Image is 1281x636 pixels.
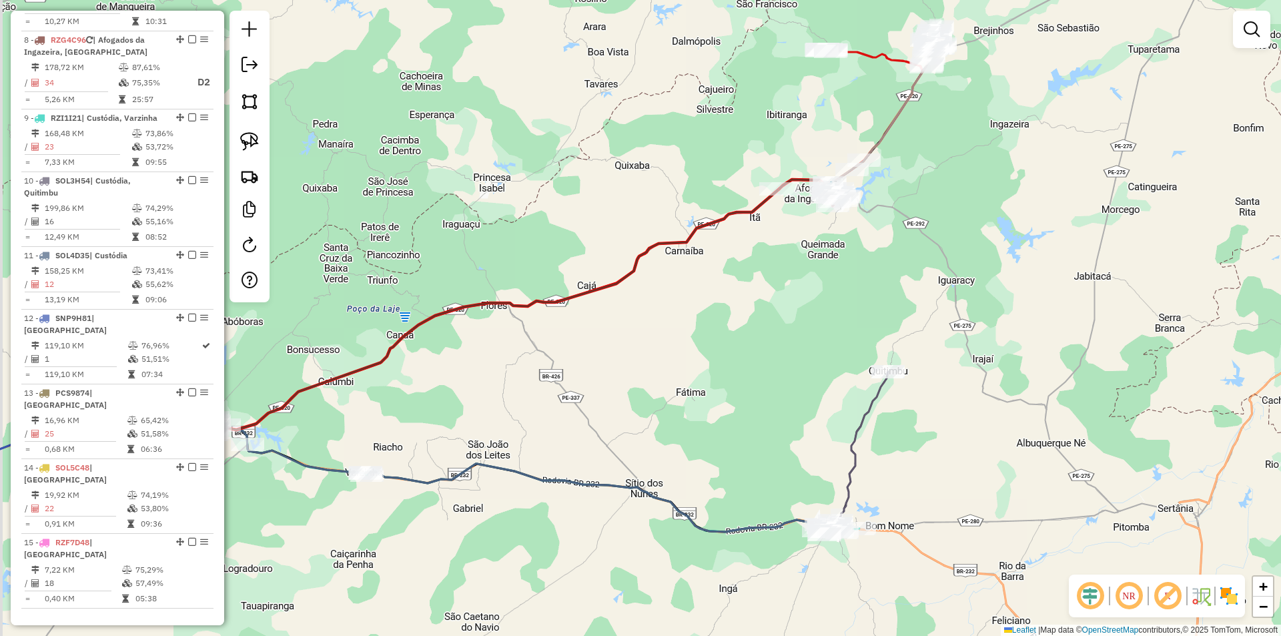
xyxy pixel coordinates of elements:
td: 25 [44,427,127,440]
td: = [24,230,31,244]
a: Reroteirizar Sessão [236,232,263,262]
em: Finalizar rota [188,35,196,43]
span: PCS9874 [55,388,89,398]
p: D2 [186,75,210,90]
i: Distância Total [31,204,39,212]
td: 199,86 KM [44,202,131,215]
span: SNP9H81 [55,313,91,323]
em: Alterar sequência das rotas [176,35,184,43]
i: % de utilização da cubagem [132,218,142,226]
i: Distância Total [31,63,39,71]
i: % de utilização do peso [119,63,129,71]
span: RZI1I21 [51,113,81,123]
td: / [24,352,31,366]
td: 87,61% [131,61,185,74]
td: 0,91 KM [44,517,127,531]
td: 7,22 KM [44,563,121,577]
em: Finalizar rota [188,113,196,121]
i: % de utilização do peso [132,204,142,212]
i: % de utilização do peso [128,342,138,350]
em: Alterar sequência das rotas [176,113,184,121]
em: Alterar sequência das rotas [176,538,184,546]
em: Finalizar rota [188,538,196,546]
td: 22 [44,502,127,515]
td: 73,41% [145,264,208,278]
span: | Custódia, Quitimbu [24,176,131,198]
td: 73,86% [145,127,208,140]
span: RZF7D48 [55,537,89,547]
td: 13,19 KM [44,293,131,306]
td: 55,16% [145,215,208,228]
em: Opções [200,314,208,322]
div: Map data © contributors,© 2025 TomTom, Microsoft [1001,625,1281,636]
i: Distância Total [31,129,39,137]
td: 51,51% [141,352,201,366]
td: / [24,140,31,153]
td: 1 [44,352,127,366]
span: | Custódia, Varzinha [81,113,157,123]
td: 12,49 KM [44,230,131,244]
td: 53,80% [140,502,207,515]
i: Veículo já utilizado nesta sessão [86,36,93,44]
td: = [24,15,31,28]
td: 06:36 [140,442,207,456]
i: Total de Atividades [31,355,39,363]
i: % de utilização da cubagem [132,280,142,288]
td: = [24,592,31,605]
i: Distância Total [31,342,39,350]
td: 0,40 KM [44,592,121,605]
i: % de utilização da cubagem [127,505,137,513]
td: 25:57 [131,93,185,106]
span: | [1038,625,1040,635]
em: Finalizar rota [188,388,196,396]
i: % de utilização da cubagem [127,430,137,438]
span: 11 - [24,250,127,260]
td: 75,29% [135,563,207,577]
td: 75,35% [131,74,185,91]
span: | [GEOGRAPHIC_DATA] [24,388,107,410]
td: 19,92 KM [44,489,127,502]
td: 05:38 [135,592,207,605]
td: 10,27 KM [44,15,131,28]
td: 0,68 KM [44,442,127,456]
span: SOL4D35 [55,250,89,260]
td: 09:36 [140,517,207,531]
span: − [1259,598,1268,615]
i: Tempo total em rota [119,95,125,103]
img: Fluxo de ruas [1190,585,1212,607]
img: Exibir/Ocultar setores [1218,585,1240,607]
a: Leaflet [1004,625,1036,635]
span: SOL3H54 [55,176,90,186]
em: Alterar sequência das rotas [176,176,184,184]
em: Finalizar rota [188,314,196,322]
td: / [24,427,31,440]
td: 55,62% [145,278,208,291]
i: % de utilização do peso [122,566,132,574]
img: Selecionar atividades - polígono [240,92,259,111]
span: RZG4C96 [51,35,86,45]
td: 53,72% [145,140,208,153]
span: 8 - [24,35,147,57]
i: Distância Total [31,566,39,574]
td: 34 [44,74,118,91]
td: 18 [44,577,121,590]
i: Tempo total em rota [127,445,134,453]
i: Tempo total em rota [132,158,139,166]
i: % de utilização da cubagem [132,143,142,151]
td: 12 [44,278,131,291]
em: Opções [200,463,208,471]
img: Criar rota [240,167,259,186]
em: Alterar sequência das rotas [176,463,184,471]
td: = [24,93,31,106]
i: Total de Atividades [31,280,39,288]
td: 16 [44,215,131,228]
td: 57,49% [135,577,207,590]
td: / [24,278,31,291]
span: | [GEOGRAPHIC_DATA] [24,462,107,485]
em: Opções [200,176,208,184]
i: Rota otimizada [202,342,210,350]
td: = [24,293,31,306]
a: Criar rota [235,162,264,191]
em: Alterar sequência das rotas [176,388,184,396]
td: / [24,502,31,515]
